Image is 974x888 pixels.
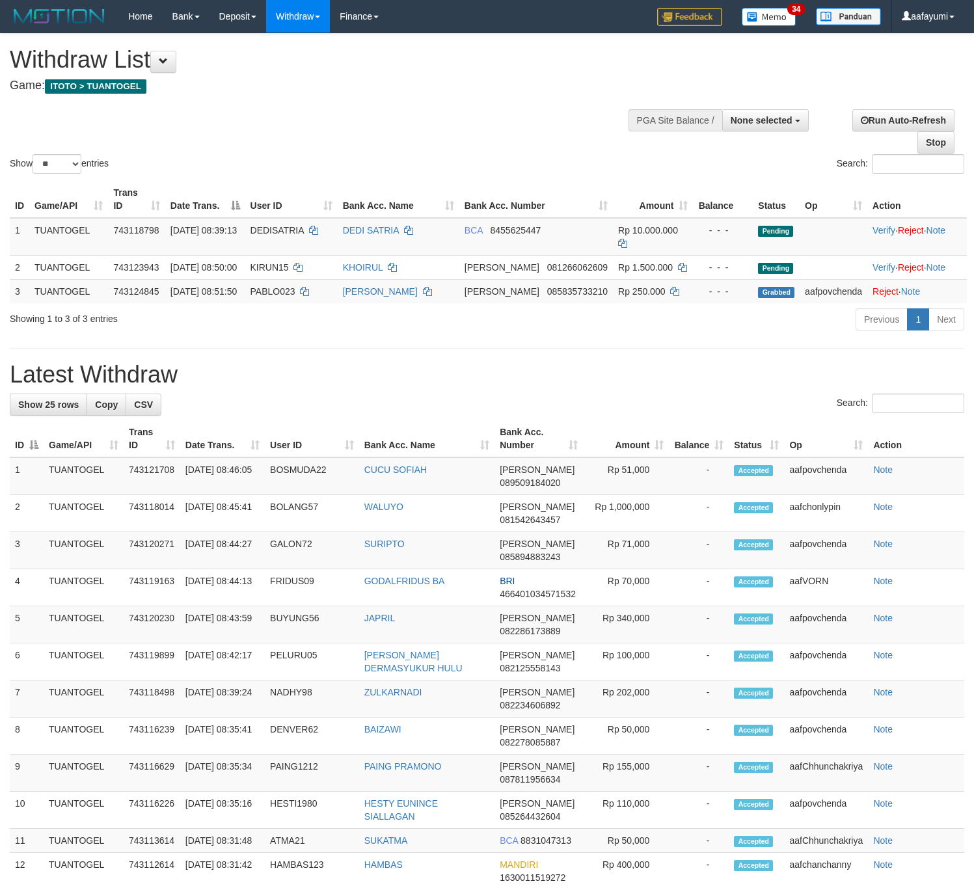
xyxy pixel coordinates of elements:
a: Reject [898,225,924,235]
td: Rp 50,000 [583,718,670,755]
a: CSV [126,394,161,416]
td: TUANTOGEL [44,643,124,680]
td: TUANTOGEL [44,755,124,792]
a: 1 [907,308,929,330]
td: HESTI1980 [265,792,359,829]
td: TUANTOGEL [29,255,108,279]
td: [DATE] 08:45:41 [180,495,265,532]
td: aafChhunchakriya [784,755,868,792]
span: PABLO023 [250,286,295,297]
td: BUYUNG56 [265,606,359,643]
td: Rp 51,000 [583,457,670,495]
td: Rp 1,000,000 [583,495,670,532]
td: [DATE] 08:35:34 [180,755,265,792]
span: [PERSON_NAME] [500,464,575,475]
span: BCA [465,225,483,235]
th: ID [10,181,29,218]
td: - [669,718,729,755]
td: [DATE] 08:43:59 [180,606,265,643]
a: Verify [873,225,895,235]
th: Game/API: activate to sort column ascending [29,181,108,218]
span: [PERSON_NAME] [465,286,539,297]
span: Show 25 rows [18,399,79,410]
a: Note [873,859,893,870]
td: aafpovchenda [784,643,868,680]
span: [PERSON_NAME] [500,502,575,512]
th: ID: activate to sort column descending [10,420,44,457]
td: - [669,755,729,792]
span: [DATE] 08:50:00 [170,262,237,273]
a: Note [873,539,893,549]
td: [DATE] 08:35:41 [180,718,265,755]
label: Show entries [10,154,109,174]
td: - [669,643,729,680]
th: Date Trans.: activate to sort column ascending [180,420,265,457]
td: NADHY98 [265,680,359,718]
span: BCA [500,835,518,846]
span: [DATE] 08:51:50 [170,286,237,297]
th: Action [867,181,967,218]
span: Copy 085894883243 to clipboard [500,552,560,562]
td: TUANTOGEL [44,606,124,643]
span: Pending [758,263,793,274]
td: aafpovchenda [784,532,868,569]
span: 743123943 [113,262,159,273]
td: aafpovchenda [800,279,867,303]
td: [DATE] 08:35:16 [180,792,265,829]
a: Note [873,650,893,660]
td: 743118014 [124,495,180,532]
td: TUANTOGEL [44,718,124,755]
span: [PERSON_NAME] [500,650,575,660]
span: 743118798 [113,225,159,235]
td: aafpovchenda [784,718,868,755]
span: Accepted [734,725,773,736]
td: 743119899 [124,643,180,680]
a: Note [873,687,893,697]
th: Bank Acc. Name: activate to sort column ascending [359,420,494,457]
span: Copy 085264432604 to clipboard [500,811,560,822]
a: HESTY EUNINCE SIALLAGAN [364,798,438,822]
a: Note [873,613,893,623]
a: Run Auto-Refresh [852,109,954,131]
span: DEDISATRIA [250,225,304,235]
span: [PERSON_NAME] [500,687,575,697]
td: 9 [10,755,44,792]
td: [DATE] 08:31:48 [180,829,265,853]
span: 34 [787,3,805,15]
td: TUANTOGEL [29,218,108,256]
a: Next [928,308,964,330]
td: - [669,606,729,643]
td: 2 [10,255,29,279]
td: TUANTOGEL [44,569,124,606]
span: [PERSON_NAME] [500,539,575,549]
span: Accepted [734,860,773,871]
td: Rp 100,000 [583,643,670,680]
a: CUCU SOFIAH [364,464,427,475]
th: Amount: activate to sort column ascending [613,181,693,218]
a: Note [873,835,893,846]
span: None selected [731,115,792,126]
td: - [669,457,729,495]
span: Copy 087811956634 to clipboard [500,774,560,785]
td: [DATE] 08:44:27 [180,532,265,569]
td: BOLANG57 [265,495,359,532]
span: Accepted [734,613,773,625]
th: Status: activate to sort column ascending [729,420,784,457]
div: - - - [698,261,748,274]
a: HAMBAS [364,859,403,870]
span: Accepted [734,465,773,476]
td: TUANTOGEL [44,495,124,532]
span: [PERSON_NAME] [465,262,539,273]
td: 6 [10,643,44,680]
span: 743124845 [113,286,159,297]
th: Op: activate to sort column ascending [800,181,867,218]
th: User ID: activate to sort column ascending [245,181,338,218]
span: BRI [500,576,515,586]
a: Note [927,225,946,235]
td: 11 [10,829,44,853]
span: Accepted [734,502,773,513]
span: CSV [134,399,153,410]
input: Search: [872,154,964,174]
td: 743113614 [124,829,180,853]
td: 2 [10,495,44,532]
